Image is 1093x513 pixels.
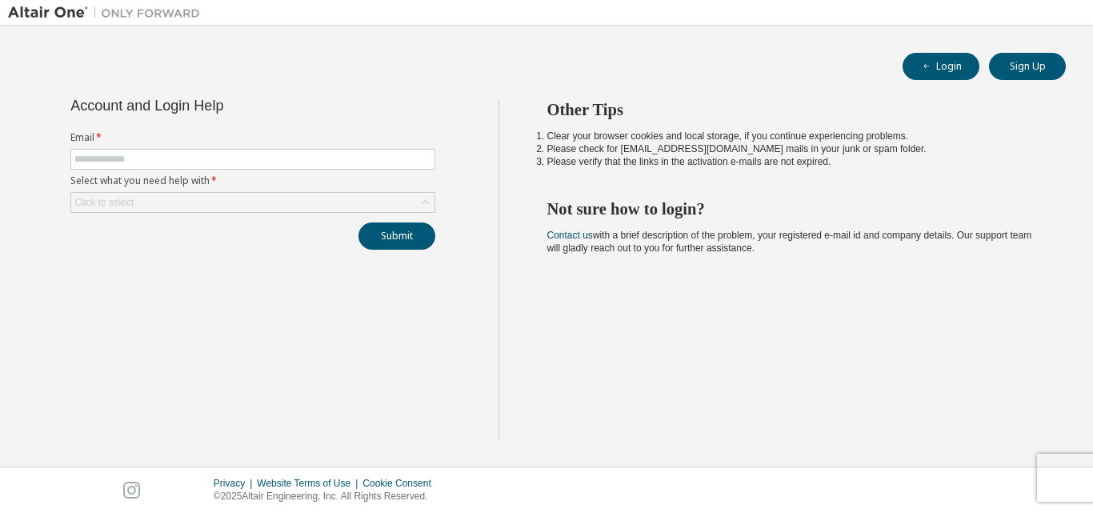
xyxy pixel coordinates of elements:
[70,99,362,112] div: Account and Login Help
[547,198,1038,219] h2: Not sure how to login?
[257,477,362,490] div: Website Terms of Use
[547,142,1038,155] li: Please check for [EMAIL_ADDRESS][DOMAIN_NAME] mails in your junk or spam folder.
[547,155,1038,168] li: Please verify that the links in the activation e-mails are not expired.
[362,477,440,490] div: Cookie Consent
[547,99,1038,120] h2: Other Tips
[214,490,441,503] p: © 2025 Altair Engineering, Inc. All Rights Reserved.
[989,53,1066,80] button: Sign Up
[71,193,434,212] div: Click to select
[74,196,134,209] div: Click to select
[8,5,208,21] img: Altair One
[547,230,1032,254] span: with a brief description of the problem, your registered e-mail id and company details. Our suppo...
[123,482,140,499] img: instagram.svg
[214,477,257,490] div: Privacy
[70,131,435,144] label: Email
[547,130,1038,142] li: Clear your browser cookies and local storage, if you continue experiencing problems.
[70,174,435,187] label: Select what you need help with
[903,53,979,80] button: Login
[547,230,593,241] a: Contact us
[358,222,435,250] button: Submit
